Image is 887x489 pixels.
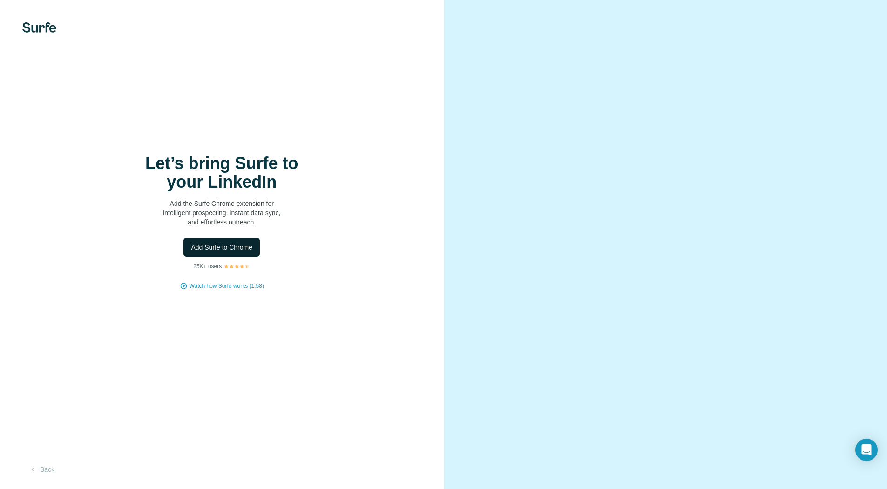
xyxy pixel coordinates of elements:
[193,262,222,271] p: 25K+ users
[191,243,252,252] span: Add Surfe to Chrome
[129,154,315,191] h1: Let’s bring Surfe to your LinkedIn
[22,22,56,33] img: Surfe's logo
[129,199,315,227] p: Add the Surfe Chrome extension for intelligent prospecting, instant data sync, and effortless out...
[855,439,878,461] div: Open Intercom Messenger
[190,282,264,290] button: Watch how Surfe works (1:58)
[223,264,250,269] img: Rating Stars
[22,461,61,478] button: Back
[183,238,260,257] button: Add Surfe to Chrome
